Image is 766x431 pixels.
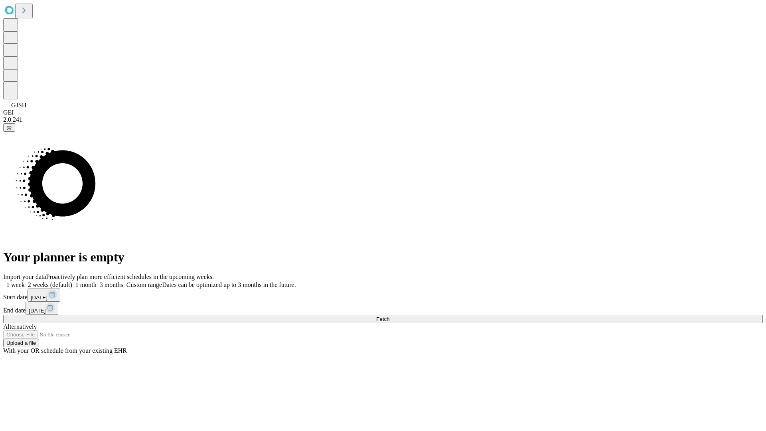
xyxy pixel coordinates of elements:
span: Alternatively [3,323,37,330]
span: 2 weeks (default) [28,281,72,288]
span: @ [6,125,12,130]
span: 1 month [75,281,97,288]
span: Dates can be optimized up to 3 months in the future. [162,281,296,288]
span: Import your data [3,273,46,280]
button: [DATE] [28,289,60,302]
button: Fetch [3,315,763,323]
div: End date [3,302,763,315]
span: With your OR schedule from your existing EHR [3,347,127,354]
span: [DATE] [31,295,47,301]
h1: Your planner is empty [3,250,763,265]
span: [DATE] [29,308,45,314]
button: [DATE] [26,302,58,315]
button: @ [3,123,15,132]
span: 3 months [100,281,123,288]
span: Custom range [126,281,162,288]
span: GJSH [11,102,26,109]
div: 2.0.241 [3,116,763,123]
div: Start date [3,289,763,302]
div: GEI [3,109,763,116]
span: Proactively plan more efficient schedules in the upcoming weeks. [46,273,214,280]
span: Fetch [376,316,389,322]
button: Upload a file [3,339,39,347]
span: 1 week [6,281,25,288]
